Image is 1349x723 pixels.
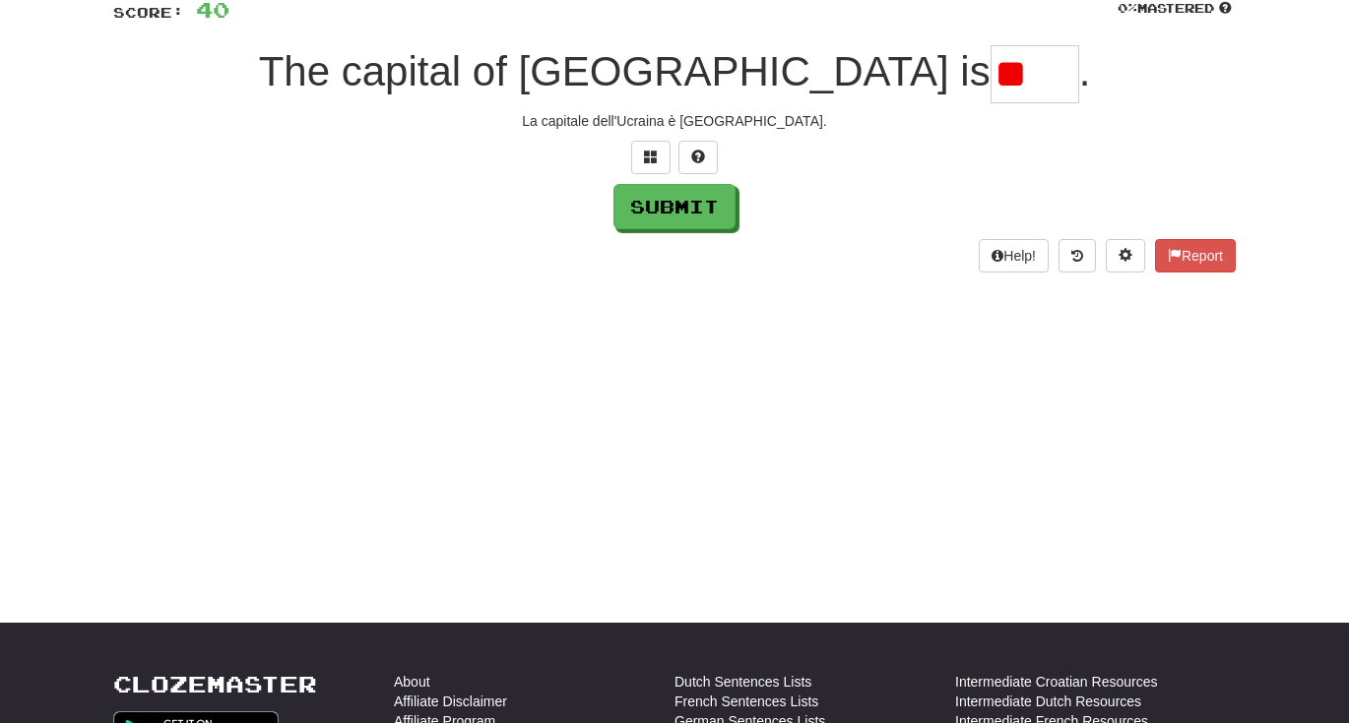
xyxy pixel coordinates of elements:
span: The capital of [GEOGRAPHIC_DATA] is [259,48,991,94]
button: Switch sentence to multiple choice alt+p [631,141,671,174]
a: Intermediate Dutch Resources [955,692,1141,711]
a: Intermediate Croatian Resources [955,672,1157,692]
a: Affiliate Disclaimer [394,692,507,711]
a: French Sentences Lists [674,692,818,711]
a: Clozemaster [113,672,317,696]
button: Submit [613,184,736,229]
button: Report [1155,239,1236,272]
button: Single letter hint - you only get 1 per sentence and score half the points! alt+h [678,141,718,174]
button: Help! [979,239,1049,272]
div: La capitale dell'Ucraina è [GEOGRAPHIC_DATA]. [113,111,1236,131]
span: . [1079,48,1091,94]
a: Dutch Sentences Lists [674,672,811,692]
a: About [394,672,430,692]
button: Round history (alt+y) [1059,239,1096,272]
span: Score: [113,4,184,21]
